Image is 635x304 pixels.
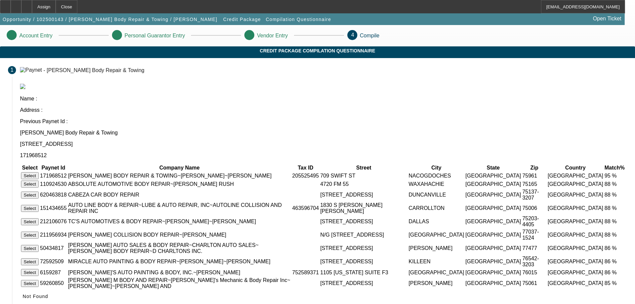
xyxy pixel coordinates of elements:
td: 88 % [604,229,625,241]
td: [STREET_ADDRESS] [320,242,408,255]
td: TC'S AUTOMOTIVES & BODY REPAIR~[PERSON_NAME]~[PERSON_NAME] [68,215,291,228]
span: Compilation Questionnaire [266,17,331,22]
th: Country [547,165,604,171]
button: Select [21,258,39,265]
td: 75961 [522,172,547,180]
td: 171968512 [40,172,67,180]
td: [PERSON_NAME] AUTO SALES & BODY REPAIR~CHARLTON AUTO SALES~[PERSON_NAME] BODY REPAIR~D CHARLTONS ... [68,242,291,255]
td: [GEOGRAPHIC_DATA] [547,172,604,180]
td: 75203-4405 [522,215,547,228]
button: Select [21,269,39,276]
td: [GEOGRAPHIC_DATA] [408,229,465,241]
td: [GEOGRAPHIC_DATA] [408,269,465,276]
td: 1105 [US_STATE] SUITE F3 [320,269,408,276]
button: Not Found [20,290,51,302]
td: 620463818 [40,189,67,201]
td: [STREET_ADDRESS] [320,277,408,290]
p: Account Entry [19,33,53,39]
td: [GEOGRAPHIC_DATA] [547,255,604,268]
td: [STREET_ADDRESS] [320,215,408,228]
td: [PERSON_NAME] COLLISION BODY REPAIR~[PERSON_NAME] [68,229,291,241]
td: NACOGDOCHES [408,172,465,180]
td: 88 % [604,189,625,201]
td: 88 % [604,180,625,188]
td: 95 % [604,172,625,180]
td: [GEOGRAPHIC_DATA] [465,215,521,228]
th: Tax ID [292,165,319,171]
td: AUTO LINE BODY & REPAIR~LUBE & AUTO REPAIR, INC~AUTOLINE COLLISION AND REPAIR INC [68,202,291,215]
p: Vendor Entry [257,33,288,39]
td: [GEOGRAPHIC_DATA] [547,242,604,255]
a: Open Ticket [590,13,624,24]
td: [STREET_ADDRESS] [320,189,408,201]
td: [GEOGRAPHIC_DATA] [465,202,521,215]
th: State [465,165,521,171]
th: Match% [604,165,625,171]
span: Credit Package [223,17,261,22]
td: 72592509 [40,255,67,268]
td: 463596704 [292,202,319,215]
p: Name : [20,96,627,102]
p: 171968512 [20,153,627,159]
td: MIRACLE AUTO PAINTING & BODY REPAIR~[PERSON_NAME]~[PERSON_NAME] [68,255,291,268]
th: Zip [522,165,547,171]
td: 75137-3207 [522,189,547,201]
p: Personal Guarantor Entry [125,33,185,39]
p: Address : [20,107,627,113]
td: [STREET_ADDRESS] [320,255,408,268]
th: Select [21,165,39,171]
td: CARROLLTON [408,202,465,215]
td: 4720 FM 55 [320,180,408,188]
td: [GEOGRAPHIC_DATA] [465,172,521,180]
td: 211956934 [40,229,67,241]
td: 75061 [522,277,547,290]
td: [GEOGRAPHIC_DATA] [465,180,521,188]
td: [GEOGRAPHIC_DATA] [465,269,521,276]
button: Compilation Questionnaire [264,13,333,25]
td: [GEOGRAPHIC_DATA] [547,215,604,228]
img: paynet_logo.jpg [20,84,25,89]
td: 88 % [604,215,625,228]
td: N/G [STREET_ADDRESS] [320,229,408,241]
p: [PERSON_NAME] Body Repair & Towing [20,130,627,136]
td: DALLAS [408,215,465,228]
td: [PERSON_NAME]'S AUTO PAINTING & BODY, INC.~[PERSON_NAME] [68,269,291,276]
button: Select [21,218,39,225]
button: Select [21,245,39,252]
td: 86 % [604,269,625,276]
td: 88 % [604,202,625,215]
td: [GEOGRAPHIC_DATA] [465,242,521,255]
span: Not Found [23,294,48,299]
td: 86 % [604,242,625,255]
td: [GEOGRAPHIC_DATA] [547,277,604,290]
td: [PERSON_NAME] [408,277,465,290]
td: 76542-3203 [522,255,547,268]
button: Select [21,232,39,239]
td: [GEOGRAPHIC_DATA] [547,180,604,188]
button: Credit Package [222,13,263,25]
button: Select [21,280,39,287]
td: 77037-1524 [522,229,547,241]
button: Select [21,205,39,212]
td: DUNCANVILLE [408,189,465,201]
td: 110924530 [40,180,67,188]
span: Opportunity / 102500143 / [PERSON_NAME] Body Repair & Towing / [PERSON_NAME] [3,17,217,22]
button: Select [21,192,39,199]
th: Company Name [68,165,291,171]
td: ABSOLUTE AUTOMOTIVE BODY REPAIR~[PERSON_NAME] RUSH [68,180,291,188]
div: - [PERSON_NAME] Body Repair & Towing [43,67,144,73]
button: Select [21,181,39,188]
td: 212106076 [40,215,67,228]
td: 77477 [522,242,547,255]
th: Street [320,165,408,171]
td: 85 % [604,277,625,290]
td: [GEOGRAPHIC_DATA] [465,277,521,290]
td: [PERSON_NAME] BODY REPAIR & TOWING~[PERSON_NAME]~[PERSON_NAME] [68,172,291,180]
td: 75006 [522,202,547,215]
span: 1 [11,67,14,73]
td: [GEOGRAPHIC_DATA] [547,202,604,215]
td: KILLEEN [408,255,465,268]
td: 50434817 [40,242,67,255]
p: [STREET_ADDRESS] [20,141,627,147]
td: 86 % [604,255,625,268]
